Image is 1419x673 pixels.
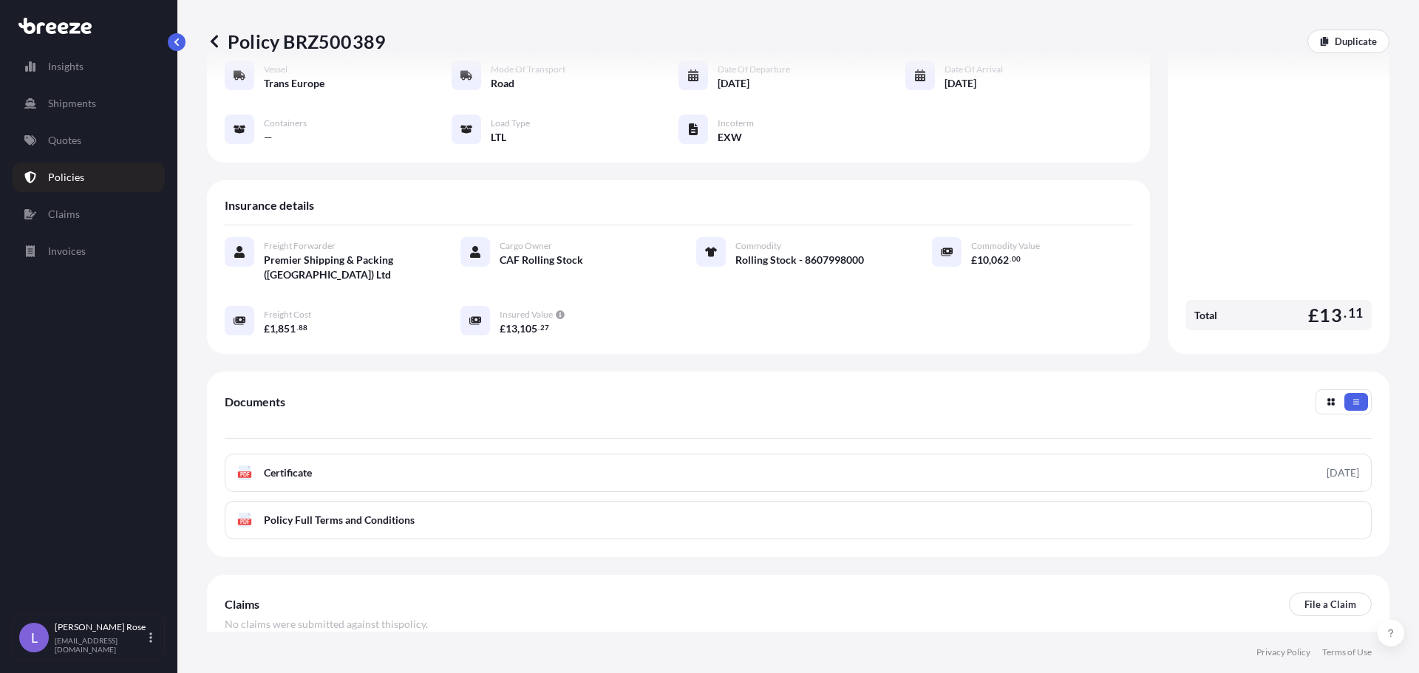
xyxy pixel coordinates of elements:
[225,617,428,632] span: No claims were submitted against this policy .
[48,59,84,74] p: Insights
[500,240,552,252] span: Cargo Owner
[1194,308,1217,323] span: Total
[1308,306,1319,324] span: £
[718,76,749,91] span: [DATE]
[945,76,976,91] span: [DATE]
[278,324,296,334] span: 851
[971,255,977,265] span: £
[1335,34,1377,49] p: Duplicate
[55,621,146,633] p: [PERSON_NAME] Rose
[264,117,307,129] span: Containers
[264,309,311,321] span: Freight Cost
[1319,306,1341,324] span: 13
[1256,646,1310,658] a: Privacy Policy
[264,513,415,527] span: Policy Full Terms and Conditions
[1307,30,1389,53] a: Duplicate
[225,394,285,409] span: Documents
[1289,592,1372,616] a: File a Claim
[276,324,278,334] span: ,
[264,465,312,480] span: Certificate
[225,597,259,612] span: Claims
[13,163,165,192] a: Policies
[520,324,537,334] span: 105
[240,472,250,477] text: PDF
[31,630,38,645] span: L
[506,324,517,334] span: 13
[48,244,86,259] p: Invoices
[491,130,506,145] span: LTL
[48,133,81,148] p: Quotes
[540,325,549,330] span: 27
[491,117,530,129] span: Load Type
[13,199,165,229] a: Claims
[296,325,298,330] span: .
[264,130,273,145] span: —
[55,636,146,654] p: [EMAIL_ADDRESS][DOMAIN_NAME]
[718,130,742,145] span: EXW
[48,207,80,222] p: Claims
[1327,465,1359,480] div: [DATE]
[13,89,165,118] a: Shipments
[1012,256,1021,262] span: 00
[240,519,250,525] text: PDF
[500,309,553,321] span: Insured Value
[264,324,270,334] span: £
[735,240,781,252] span: Commodity
[264,240,336,252] span: Freight Forwarder
[48,96,96,111] p: Shipments
[225,501,1372,539] a: PDFPolicy Full Terms and Conditions
[299,325,307,330] span: 88
[718,117,754,129] span: Incoterm
[13,52,165,81] a: Insights
[517,324,520,334] span: ,
[1322,646,1372,658] a: Terms of Use
[991,255,1009,265] span: 062
[13,236,165,266] a: Invoices
[225,454,1372,492] a: PDFCertificate[DATE]
[491,76,514,91] span: Road
[1348,309,1363,318] span: 11
[207,30,386,53] p: Policy BRZ500389
[989,255,991,265] span: ,
[500,324,506,334] span: £
[13,126,165,155] a: Quotes
[1304,597,1356,612] p: File a Claim
[977,255,989,265] span: 10
[1344,309,1347,318] span: .
[264,76,324,91] span: Trans Europe
[264,253,425,282] span: Premier Shipping & Packing ([GEOGRAPHIC_DATA]) Ltd
[270,324,276,334] span: 1
[735,253,864,267] span: Rolling Stock - 8607998000
[500,253,583,267] span: CAF Rolling Stock
[225,198,314,213] span: Insurance details
[48,170,84,185] p: Policies
[538,325,540,330] span: .
[971,240,1040,252] span: Commodity Value
[1010,256,1011,262] span: .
